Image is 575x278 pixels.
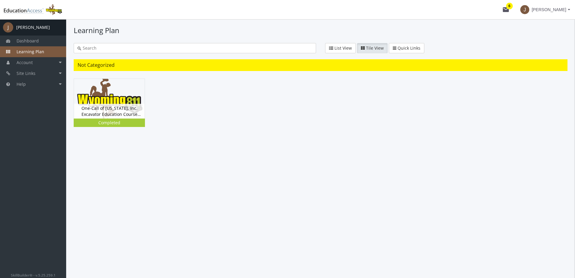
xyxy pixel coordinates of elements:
span: Quick Links [398,45,420,51]
span: List View [334,45,352,51]
span: Not Categorized [78,62,115,68]
small: SkillBuilder® - v.5.25.259.1 [11,273,56,277]
span: Dashboard [17,38,39,44]
div: One-Call of [US_STATE], Inc. Excavator Education Course Version 5.0 [74,79,154,136]
div: [PERSON_NAME] [16,24,50,30]
span: J [3,22,13,32]
div: Completed [75,120,144,126]
span: J [520,5,529,14]
span: [PERSON_NAME] [532,4,566,15]
span: Site Links [17,70,35,76]
span: Tile View [366,45,384,51]
h1: Learning Plan [74,25,567,36]
span: Account [17,60,33,65]
span: Help [17,81,26,87]
div: One-Call of [US_STATE], Inc. Excavator Education Course Version 5.0 [74,104,145,119]
mat-icon: mail [502,6,509,13]
input: Search [81,45,312,51]
span: Learning Plan [17,49,44,54]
